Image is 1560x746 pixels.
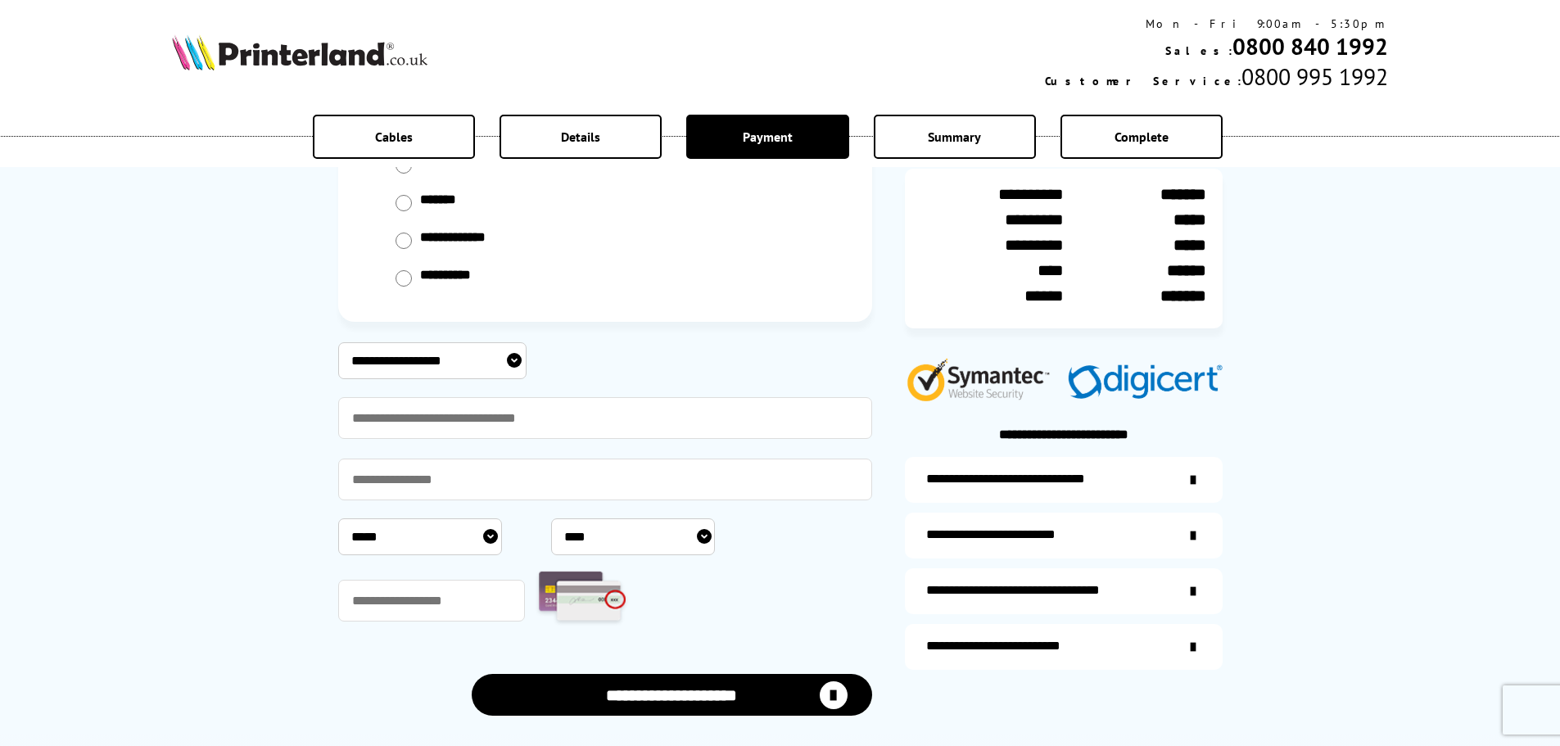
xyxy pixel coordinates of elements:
[1045,74,1241,88] span: Customer Service:
[905,568,1223,614] a: additional-cables
[905,624,1223,670] a: secure-website
[1045,16,1388,31] div: Mon - Fri 9:00am - 5:30pm
[928,129,981,145] span: Summary
[905,457,1223,503] a: additional-ink
[743,129,793,145] span: Payment
[1241,61,1388,92] span: 0800 995 1992
[375,129,413,145] span: Cables
[1232,31,1388,61] a: 0800 840 1992
[1165,43,1232,58] span: Sales:
[905,513,1223,558] a: items-arrive
[561,129,600,145] span: Details
[1115,129,1169,145] span: Complete
[172,34,427,70] img: Printerland Logo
